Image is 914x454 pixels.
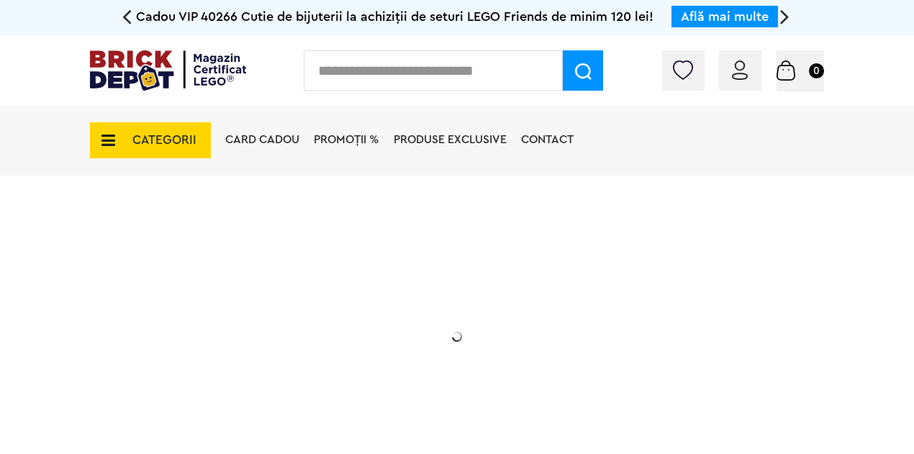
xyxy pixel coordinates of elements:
[225,134,299,145] a: Card Cadou
[136,10,653,23] span: Cadou VIP 40266 Cutie de bijuterii la achiziții de seturi LEGO Friends de minim 120 lei!
[521,134,574,145] a: Contact
[192,254,480,306] h1: Cadou VIP 40772
[809,63,824,78] small: 0
[394,134,507,145] a: Produse exclusive
[192,320,480,381] h2: Seria de sărbători: Fantomă luminoasă. Promoția este valabilă în perioada [DATE] - [DATE].
[132,134,196,146] span: CATEGORII
[681,10,769,23] a: Află mai multe
[314,134,379,145] a: PROMOȚII %
[192,413,480,431] div: Află detalii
